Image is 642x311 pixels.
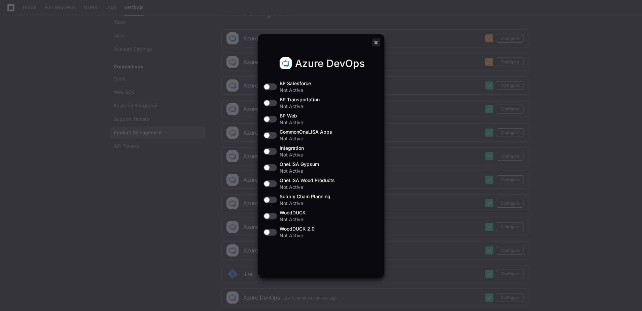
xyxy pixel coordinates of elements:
span: Not Active [280,184,335,191]
span: Not Active [280,200,330,207]
span: Not Active [280,216,306,223]
span: CommonOneLISA Apps [280,129,332,135]
span: WoodDUCK 2.0 [280,226,315,232]
span: OneLISA Gypsum [280,161,319,168]
span: Integration [280,145,304,151]
span: Not Active [280,151,304,158]
span: BP Web [280,112,303,119]
span: Supply Chain Planning [280,193,330,200]
img: Azure_DevOps_Square_Logo.png [279,57,292,70]
span: Not Active [280,232,315,239]
span: BP Transportation [280,96,320,103]
span: OneLISA Wood Products [280,177,335,184]
span: Not Active [280,87,311,94]
h1: Azure DevOps [295,57,365,69]
span: Not Active [280,135,332,142]
span: Not Active [280,168,319,174]
span: Not Active [280,119,303,126]
span: BP Salesforce [280,80,311,87]
span: Not Active [280,103,320,110]
span: WoodDUCK [280,209,306,216]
